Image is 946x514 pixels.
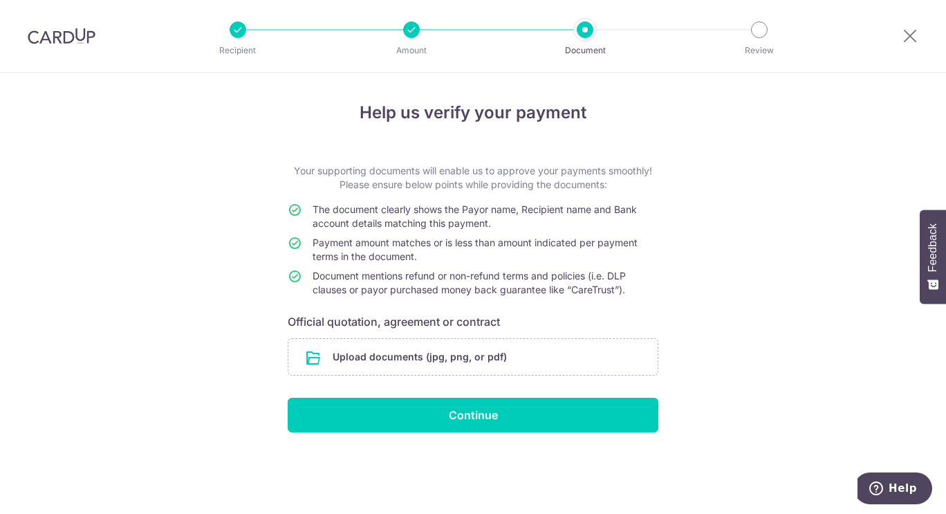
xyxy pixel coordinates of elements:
[920,210,946,304] button: Feedback - Show survey
[28,28,95,44] img: CardUp
[288,398,658,432] input: Continue
[313,270,626,295] span: Document mentions refund or non-refund terms and policies (i.e. DLP clauses or payor purchased mo...
[288,338,658,376] div: Upload documents (jpg, png, or pdf)
[288,100,658,125] h4: Help us verify your payment
[857,472,932,507] iframe: Opens a widget where you can find more information
[313,237,638,262] span: Payment amount matches or is less than amount indicated per payment terms in the document.
[187,44,289,57] p: Recipient
[360,44,463,57] p: Amount
[288,313,658,330] h6: Official quotation, agreement or contract
[708,44,810,57] p: Review
[288,164,658,192] p: Your supporting documents will enable us to approve your payments smoothly! Please ensure below p...
[313,203,637,229] span: The document clearly shows the Payor name, Recipient name and Bank account details matching this ...
[927,223,939,272] span: Feedback
[534,44,636,57] p: Document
